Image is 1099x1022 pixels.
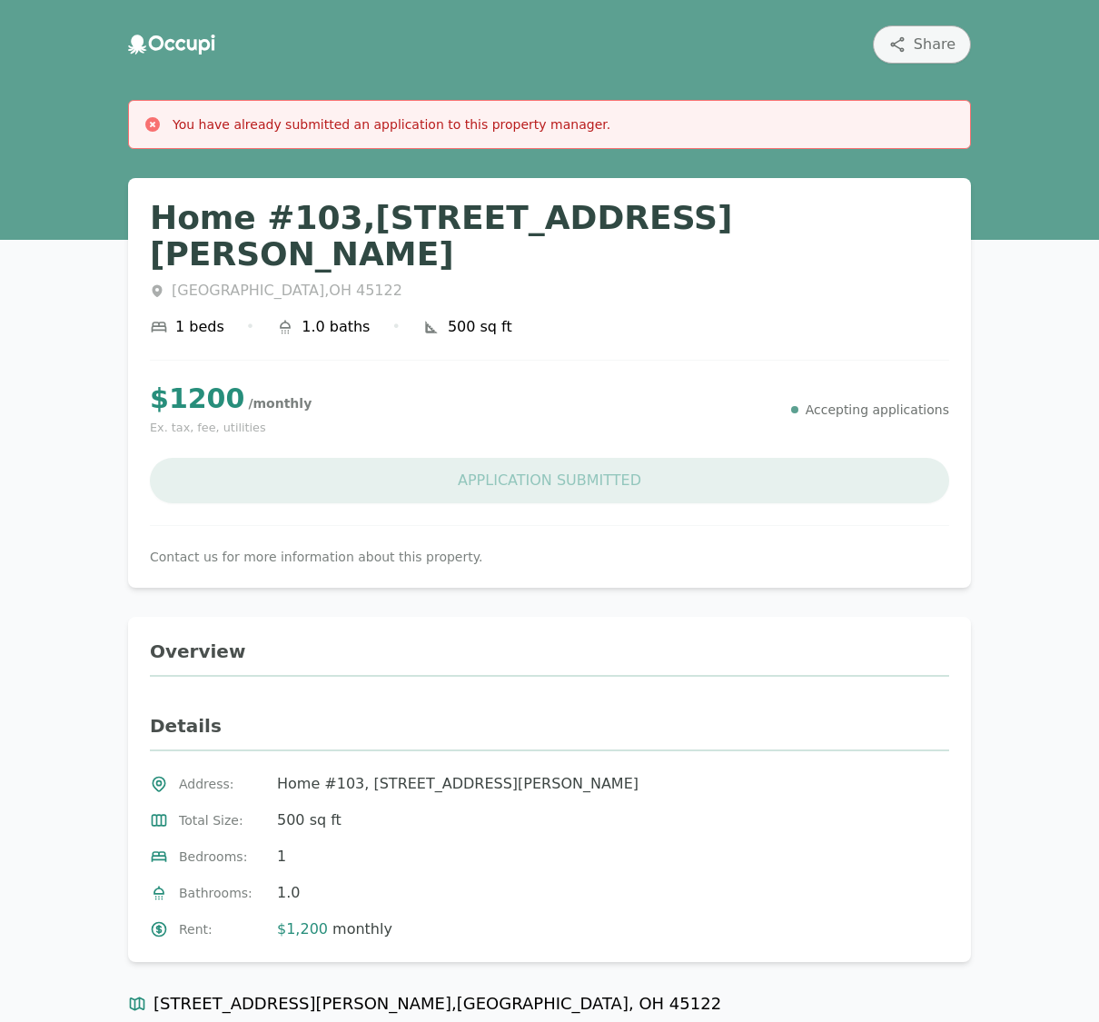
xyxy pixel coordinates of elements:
span: 500 sq ft [448,316,512,338]
span: 1.0 baths [302,316,370,338]
span: Total Size : [179,811,266,829]
span: Home #103, [STREET_ADDRESS][PERSON_NAME] [277,773,639,795]
div: You have already submitted an application to this property manager. [173,115,610,134]
span: 500 sq ft [277,809,342,831]
span: / monthly [248,396,312,411]
span: [GEOGRAPHIC_DATA] , OH 45122 [172,280,402,302]
h2: Details [150,713,949,751]
div: • [391,316,400,338]
span: Share [914,34,955,55]
h1: Home #103, [STREET_ADDRESS][PERSON_NAME] [150,200,949,273]
div: • [246,316,254,338]
span: 1.0 [277,882,300,904]
p: $ 1200 [150,382,312,415]
span: Bedrooms : [179,848,266,866]
span: monthly [328,920,392,938]
p: Accepting applications [806,401,949,419]
span: 1 beds [175,316,224,338]
small: Ex. tax, fee, utilities [150,419,312,436]
span: 1 [277,846,286,868]
span: Address : [179,775,266,793]
p: Contact us for more information about this property. [150,548,949,566]
h2: Overview [150,639,949,677]
span: Rent : [179,920,266,938]
button: Share [873,25,971,64]
span: Bathrooms : [179,884,266,902]
span: $1,200 [277,920,328,938]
